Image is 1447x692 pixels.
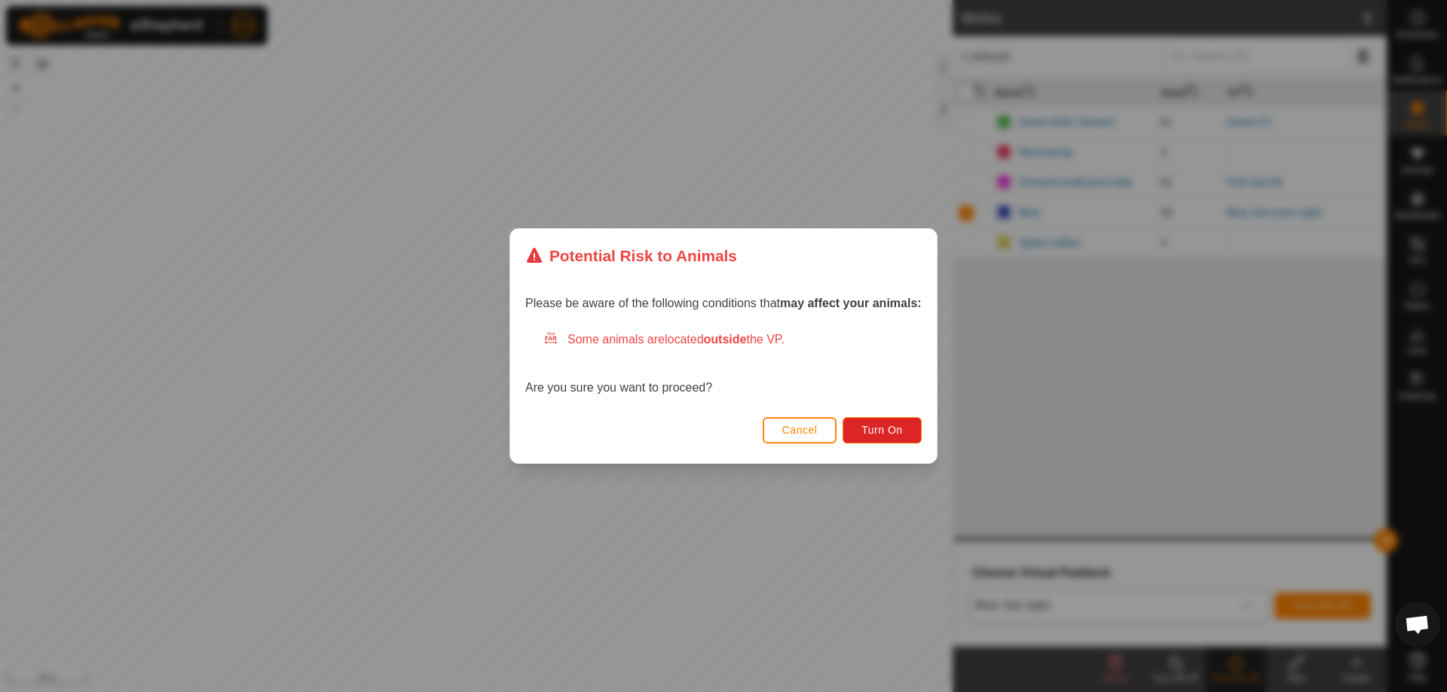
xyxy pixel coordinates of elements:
div: Potential Risk to Animals [525,244,737,267]
span: Please be aware of the following conditions that [525,297,922,309]
button: Turn On [843,417,922,444]
span: located the VP. [665,333,785,346]
span: Cancel [782,424,818,436]
span: Turn On [862,424,903,436]
strong: outside [704,333,747,346]
button: Cancel [763,417,837,444]
div: Open chat [1395,602,1440,647]
div: Are you sure you want to proceed? [525,331,922,397]
strong: may affect your animals: [780,297,922,309]
div: Some animals are [543,331,922,349]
